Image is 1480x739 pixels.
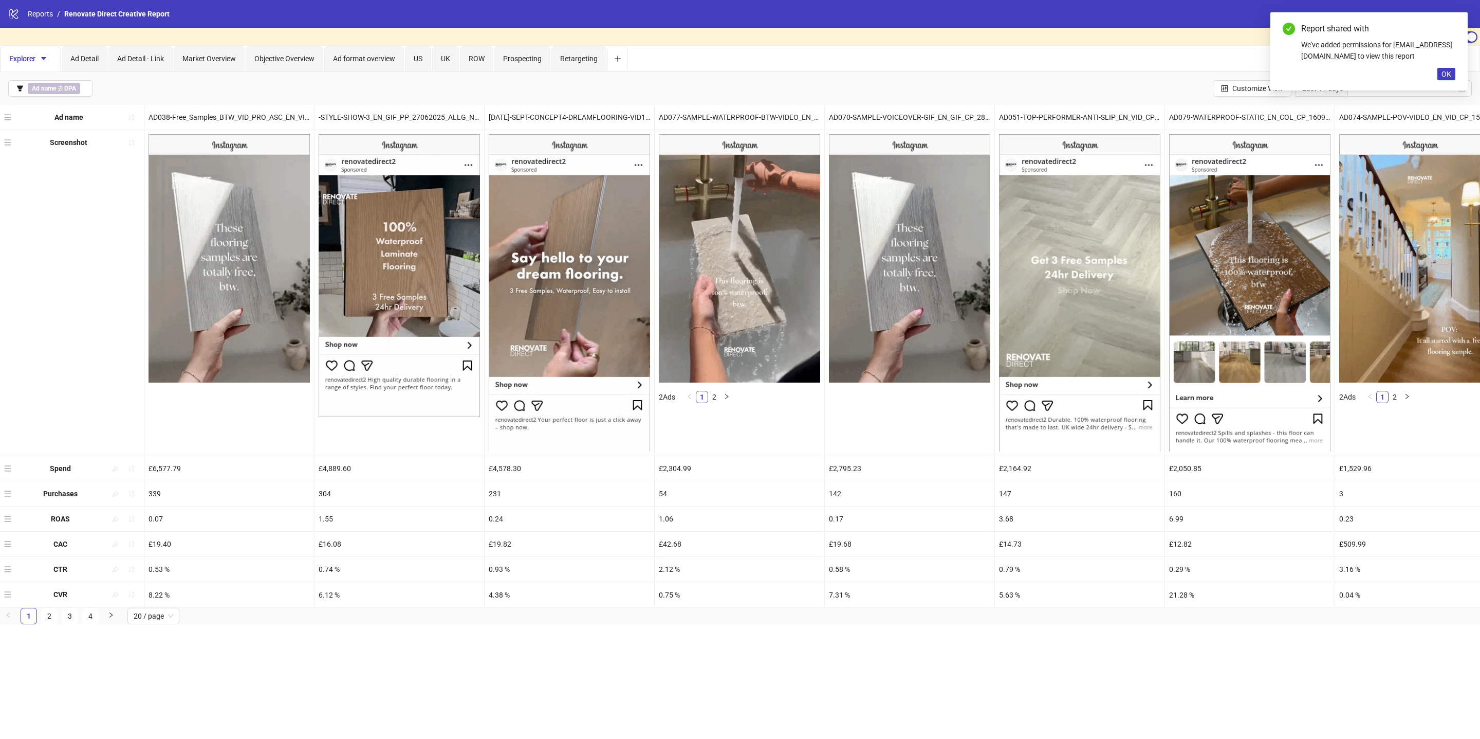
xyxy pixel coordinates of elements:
[1283,23,1295,35] span: check-circle
[1301,23,1455,35] div: Report shared with
[1444,23,1455,34] a: Close
[1301,39,1455,62] div: We've added permissions for [EMAIL_ADDRESS][DOMAIN_NAME] to view this report
[1437,68,1455,80] button: OK
[1441,70,1451,78] span: OK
